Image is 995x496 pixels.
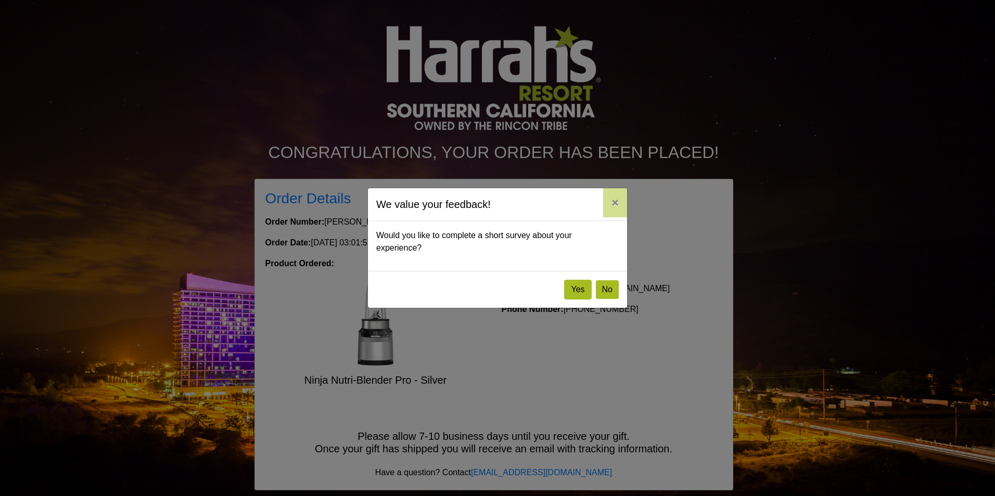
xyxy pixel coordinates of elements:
[611,195,619,210] span: ×
[376,197,491,212] h5: We value your feedback!
[564,280,591,299] button: Yes
[376,229,619,254] p: Would you like to complete a short survey about your experience?
[603,188,627,217] button: Close
[596,280,619,299] button: No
